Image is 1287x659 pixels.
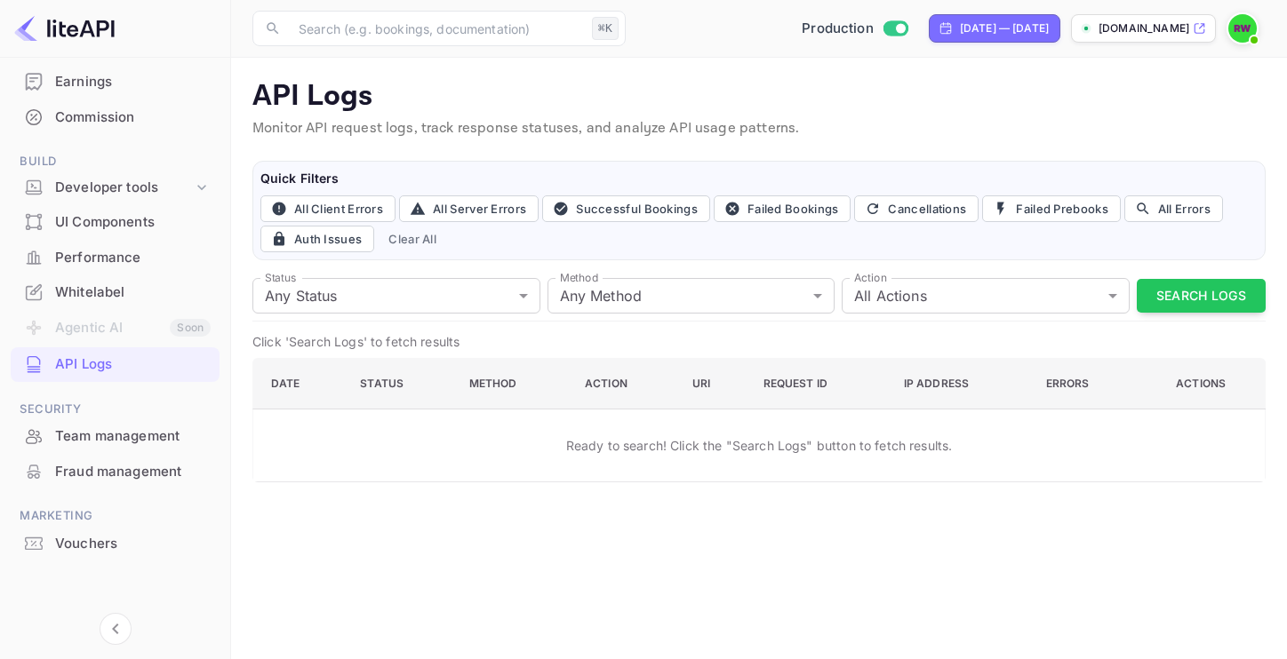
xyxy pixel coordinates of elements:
[253,359,347,409] th: Date
[346,359,455,409] th: Status
[960,20,1049,36] div: [DATE] — [DATE]
[381,226,444,252] button: Clear All
[11,419,220,452] a: Team management
[1032,359,1141,409] th: Errors
[1124,195,1223,222] button: All Errors
[1099,20,1189,36] p: [DOMAIN_NAME]
[11,400,220,419] span: Security
[592,17,619,40] div: ⌘K
[795,19,915,39] div: Switch to Sandbox mode
[11,100,220,135] div: Commission
[1140,359,1265,409] th: Actions
[11,205,220,238] a: UI Components
[854,270,887,285] label: Action
[802,19,874,39] span: Production
[55,212,211,233] div: UI Components
[714,195,851,222] button: Failed Bookings
[455,359,571,409] th: Method
[252,118,1266,139] p: Monitor API request logs, track response statuses, and analyze API usage patterns.
[11,275,220,310] div: Whitelabel
[100,613,132,645] button: Collapse navigation
[11,65,220,98] a: Earnings
[11,152,220,171] span: Build
[260,195,396,222] button: All Client Errors
[11,275,220,308] a: Whitelabel
[11,455,220,489] div: Fraud management
[55,282,211,303] div: Whitelabel
[11,527,220,561] div: Vouchers
[288,11,585,46] input: Search (e.g. bookings, documentation)
[260,226,374,252] button: Auth Issues
[854,195,979,222] button: Cancellations
[542,195,710,222] button: Successful Bookings
[982,195,1121,222] button: Failed Prebooks
[890,359,1032,409] th: IP Address
[55,107,211,128] div: Commission
[14,14,115,43] img: LiteAPI logo
[55,72,211,92] div: Earnings
[571,359,678,409] th: Action
[678,359,749,409] th: URI
[260,169,1258,188] h6: Quick Filters
[252,332,1266,351] p: Click 'Search Logs' to fetch results
[399,195,539,222] button: All Server Errors
[11,506,220,526] span: Marketing
[11,347,220,382] div: API Logs
[11,100,220,133] a: Commission
[929,14,1060,43] div: Click to change the date range period
[11,455,220,488] a: Fraud management
[252,79,1266,115] p: API Logs
[11,205,220,240] div: UI Components
[560,270,598,285] label: Method
[252,278,540,314] div: Any Status
[548,278,835,314] div: Any Method
[11,419,220,454] div: Team management
[842,278,1130,314] div: All Actions
[1137,279,1266,314] button: Search Logs
[55,426,211,447] div: Team management
[55,178,193,198] div: Developer tools
[55,354,211,375] div: API Logs
[749,359,890,409] th: Request ID
[55,462,211,482] div: Fraud management
[11,241,220,274] a: Performance
[11,527,220,560] a: Vouchers
[566,436,953,455] p: Ready to search! Click the "Search Logs" button to fetch results.
[11,172,220,203] div: Developer tools
[265,270,296,285] label: Status
[11,65,220,99] div: Earnings
[55,534,211,554] div: Vouchers
[11,347,220,380] a: API Logs
[1228,14,1257,43] img: Royal Air Maroc WL
[55,248,211,268] div: Performance
[11,241,220,275] div: Performance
